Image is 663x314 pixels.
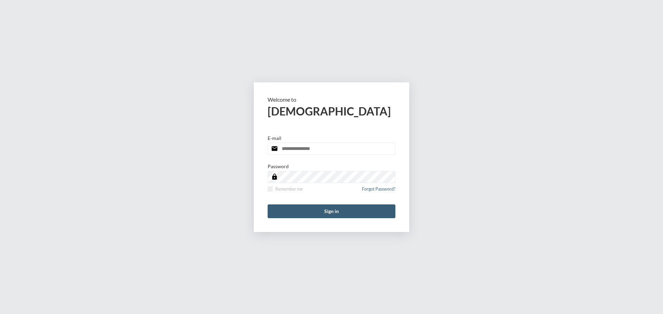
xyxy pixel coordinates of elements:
[268,186,303,192] label: Remember me
[362,186,395,196] a: Forgot Password?
[268,204,395,218] button: Sign in
[268,135,281,141] p: E-mail
[268,96,395,103] p: Welcome to
[268,104,395,118] h2: [DEMOGRAPHIC_DATA]
[268,163,289,169] p: Password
